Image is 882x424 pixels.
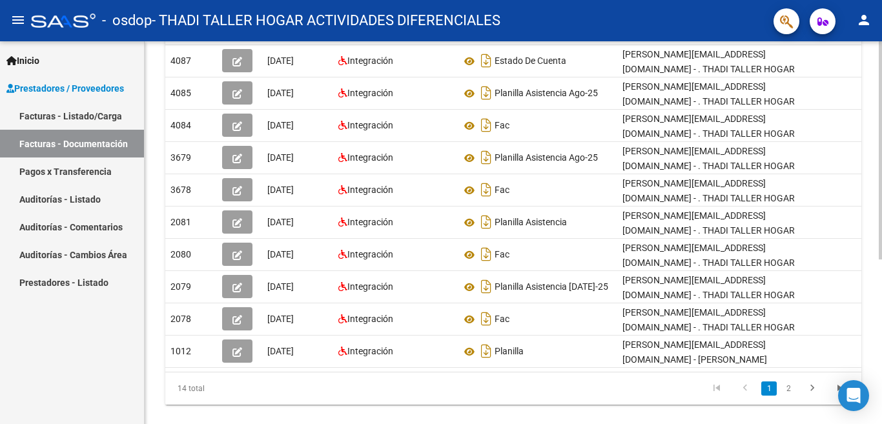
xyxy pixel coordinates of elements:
a: go to next page [800,381,825,396]
span: [DATE] [267,152,294,163]
span: Integración [347,56,393,66]
span: [PERSON_NAME][EMAIL_ADDRESS][DOMAIN_NAME] - . THADI TALLER HOGAR ACTIVIDADES DIFERENCIALES [622,146,795,186]
i: Descargar documento [478,276,495,297]
a: 2 [781,381,796,396]
span: Integración [347,217,393,227]
span: [DATE] [267,217,294,227]
span: Planilla Asistencia [DATE]-25 [495,282,608,292]
span: 4087 [170,56,191,66]
span: 2081 [170,217,191,227]
span: Inicio [6,54,39,68]
i: Descargar documento [478,83,495,103]
span: Integración [347,120,393,130]
a: go to previous page [733,381,757,396]
span: [DATE] [267,346,294,356]
a: 1 [761,381,777,396]
span: [PERSON_NAME][EMAIL_ADDRESS][DOMAIN_NAME] - . THADI TALLER HOGAR ACTIVIDADES DIFERENCIALES [622,178,795,218]
li: page 1 [759,378,779,399]
span: Integración [347,249,393,259]
span: 1012 [170,346,191,356]
span: Integración [347,346,393,356]
span: - osdop [102,6,152,35]
i: Descargar documento [478,147,495,168]
i: Descargar documento [478,179,495,200]
span: [DATE] [267,249,294,259]
span: [PERSON_NAME][EMAIL_ADDRESS][DOMAIN_NAME] - [PERSON_NAME] [622,339,767,365]
span: Prestadores / Proveedores [6,81,124,96]
i: Descargar documento [478,308,495,329]
a: go to first page [704,381,729,396]
span: [PERSON_NAME][EMAIL_ADDRESS][DOMAIN_NAME] - . THADI TALLER HOGAR ACTIVIDADES DIFERENCIALES [622,210,795,250]
span: 3679 [170,152,191,163]
span: Integración [347,281,393,292]
span: Integración [347,152,393,163]
span: Fac [495,314,509,325]
span: Fac [495,185,509,196]
div: Open Intercom Messenger [838,380,869,411]
span: [PERSON_NAME][EMAIL_ADDRESS][DOMAIN_NAME] - . THADI TALLER HOGAR ACTIVIDADES DIFERENCIALES [622,307,795,347]
a: go to last page [828,381,853,396]
span: Estado De Cuenta [495,56,566,66]
mat-icon: menu [10,12,26,28]
span: [DATE] [267,314,294,324]
span: 2078 [170,314,191,324]
span: Fac [495,121,509,131]
span: [DATE] [267,120,294,130]
span: [PERSON_NAME][EMAIL_ADDRESS][DOMAIN_NAME] - . THADI TALLER HOGAR ACTIVIDADES DIFERENCIALES [622,114,795,154]
li: page 2 [779,378,798,399]
i: Descargar documento [478,115,495,136]
span: - THADI TALLER HOGAR ACTIVIDADES DIFERENCIALES [152,6,500,35]
i: Descargar documento [478,341,495,361]
i: Descargar documento [478,50,495,71]
span: Fac [495,250,509,260]
span: Integración [347,88,393,98]
span: [PERSON_NAME][EMAIL_ADDRESS][DOMAIN_NAME] - . THADI TALLER HOGAR ACTIVIDADES DIFERENCIALES [622,275,795,315]
span: [DATE] [267,88,294,98]
span: [DATE] [267,56,294,66]
i: Descargar documento [478,244,495,265]
span: 4084 [170,120,191,130]
span: [DATE] [267,185,294,195]
span: Integración [347,185,393,195]
span: [PERSON_NAME][EMAIL_ADDRESS][DOMAIN_NAME] - . THADI TALLER HOGAR ACTIVIDADES DIFERENCIALES [622,81,795,121]
span: [DATE] [267,281,294,292]
span: Planilla [495,347,524,357]
i: Descargar documento [478,212,495,232]
span: Planilla Asistencia Ago-25 [495,88,598,99]
span: 3678 [170,185,191,195]
span: 4085 [170,88,191,98]
span: Planilla Asistencia Ago-25 [495,153,598,163]
span: Integración [347,314,393,324]
div: 14 total [165,372,302,405]
span: [PERSON_NAME][EMAIL_ADDRESS][DOMAIN_NAME] - . THADI TALLER HOGAR ACTIVIDADES DIFERENCIALES [622,49,795,89]
mat-icon: person [856,12,872,28]
span: 2079 [170,281,191,292]
span: [PERSON_NAME][EMAIL_ADDRESS][DOMAIN_NAME] - . THADI TALLER HOGAR ACTIVIDADES DIFERENCIALES [622,243,795,283]
span: 2080 [170,249,191,259]
span: Planilla Asistencia [495,217,567,228]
